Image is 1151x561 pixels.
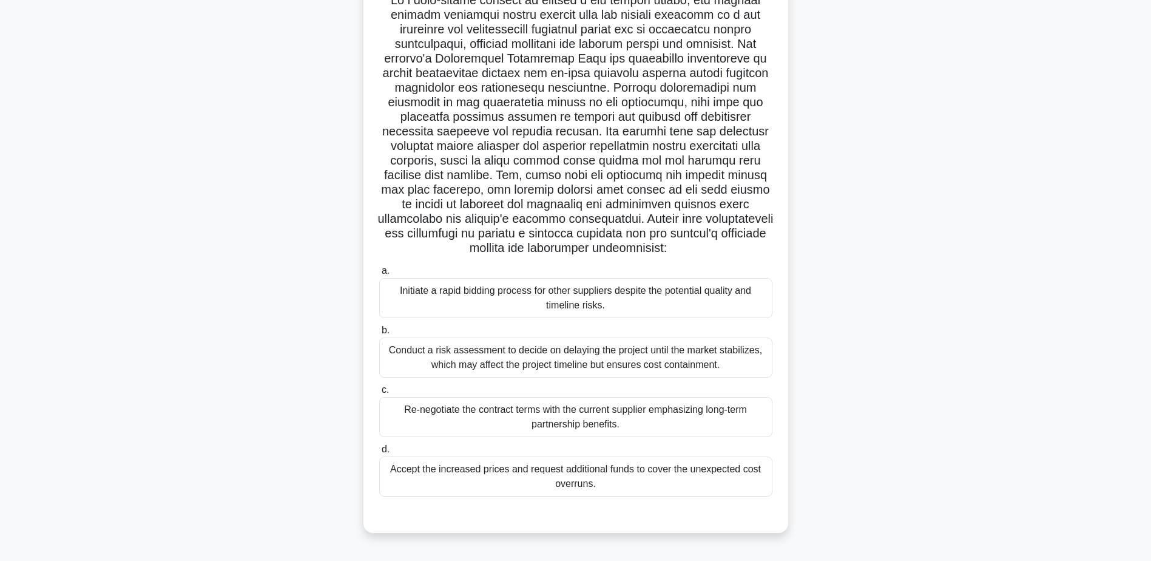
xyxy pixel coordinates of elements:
[382,265,390,276] span: a.
[379,457,772,497] div: Accept the increased prices and request additional funds to cover the unexpected cost overruns.
[382,384,389,395] span: c.
[379,278,772,318] div: Initiate a rapid bidding process for other suppliers despite the potential quality and timeline r...
[382,325,390,335] span: b.
[379,397,772,437] div: Re-negotiate the contract terms with the current supplier emphasizing long-term partnership benef...
[382,444,390,454] span: d.
[379,338,772,378] div: Conduct a risk assessment to decide on delaying the project until the market stabilizes, which ma...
